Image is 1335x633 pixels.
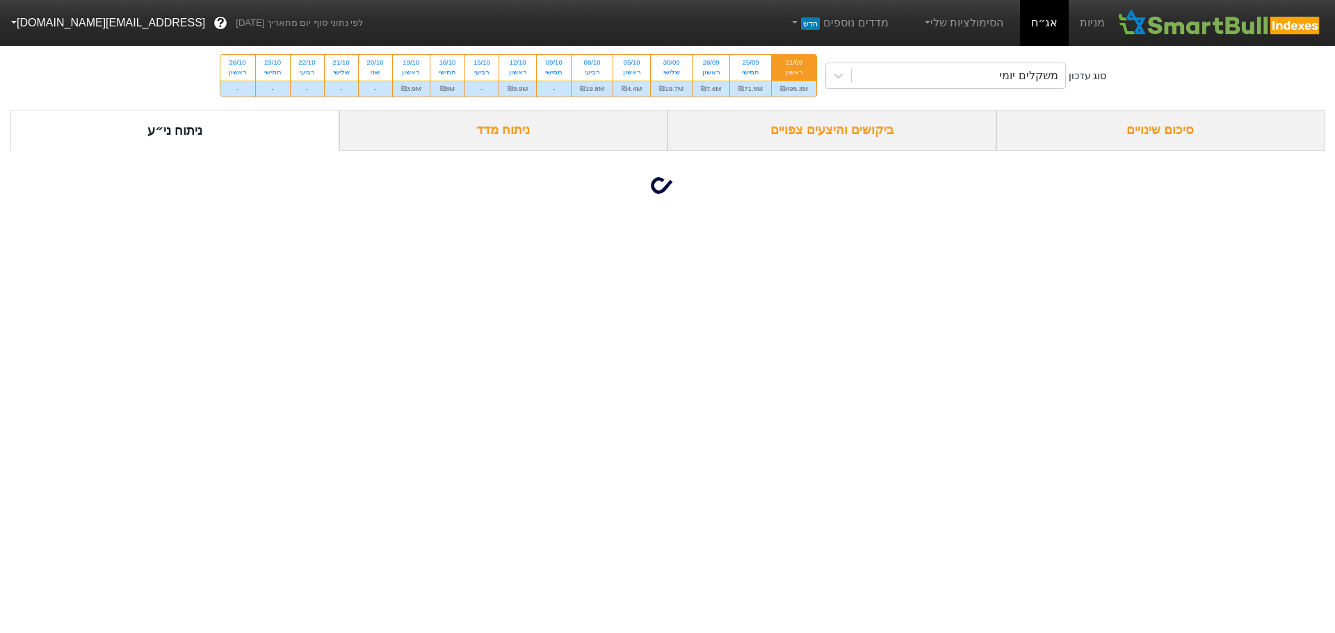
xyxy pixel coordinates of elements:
div: 15/10 [474,58,490,67]
a: הסימולציות שלי [916,9,1010,37]
div: - [325,81,358,97]
div: - [359,81,392,97]
div: רביעי [299,67,316,77]
div: חמישי [264,67,282,77]
div: ראשון [780,67,808,77]
div: 21/09 [780,58,808,67]
div: ₪3.9M [393,81,430,97]
div: שלישי [659,67,683,77]
div: 16/10 [439,58,456,67]
div: 05/10 [622,58,642,67]
div: 20/10 [367,58,384,67]
div: - [256,81,290,97]
div: ₪4.4M [613,81,650,97]
div: ₪8M [430,81,464,97]
div: משקלים יומי [999,67,1058,84]
div: ראשון [508,67,528,77]
div: שלישי [333,67,350,77]
div: ₪7.6M [693,81,729,97]
div: רביעי [474,67,490,77]
div: ₪19.8M [572,81,613,97]
div: - [537,81,571,97]
div: ₪9.9M [499,81,536,97]
div: ₪495.3M [772,81,816,97]
div: ראשון [229,67,247,77]
div: ₪19.7M [651,81,692,97]
div: חמישי [545,67,563,77]
div: 12/10 [508,58,528,67]
div: - [465,81,499,97]
div: סוג עדכון [1069,69,1107,83]
div: - [291,81,324,97]
div: ניתוח ני״ע [10,110,339,151]
div: ₪71.5M [730,81,771,97]
div: ראשון [701,67,721,77]
div: 28/09 [701,58,721,67]
div: 23/10 [264,58,282,67]
img: SmartBull [1116,9,1324,37]
a: מדדים נוספיםחדש [784,9,894,37]
div: חמישי [738,67,763,77]
div: ביקושים והיצעים צפויים [667,110,996,151]
div: - [220,81,255,97]
span: לפי נתוני סוף יום מתאריך [DATE] [236,16,363,30]
div: רביעי [580,67,604,77]
span: ? [217,14,225,33]
div: 08/10 [580,58,604,67]
div: סיכום שינויים [996,110,1325,151]
div: ראשון [622,67,642,77]
div: ראשון [401,67,421,77]
div: חמישי [439,67,456,77]
div: 09/10 [545,58,563,67]
div: 30/09 [659,58,683,67]
div: 21/10 [333,58,350,67]
div: 26/10 [229,58,247,67]
div: ניתוח מדד [339,110,668,151]
div: 19/10 [401,58,421,67]
div: שני [367,67,384,77]
div: 22/10 [299,58,316,67]
img: loading... [651,169,684,202]
div: 25/09 [738,58,763,67]
span: חדש [801,17,820,30]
